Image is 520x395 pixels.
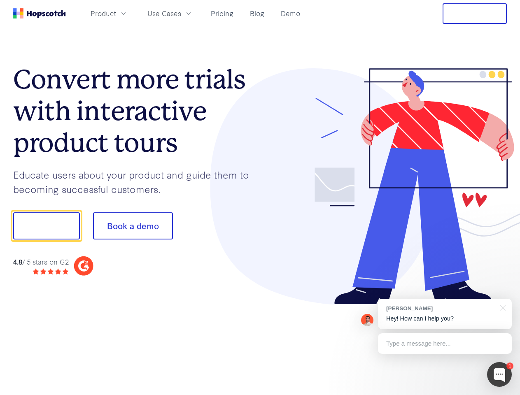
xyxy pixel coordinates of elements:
button: Show me! [13,212,80,239]
button: Product [86,7,133,20]
div: 1 [506,362,513,369]
div: Type a message here... [378,333,512,354]
button: Use Cases [142,7,198,20]
p: Educate users about your product and guide them to becoming successful customers. [13,167,260,196]
a: Pricing [208,7,237,20]
img: Mark Spera [361,314,373,326]
span: Use Cases [147,8,181,19]
span: Product [91,8,116,19]
div: [PERSON_NAME] [386,304,495,312]
p: Hey! How can I help you? [386,314,504,323]
a: Demo [277,7,303,20]
a: Blog [247,7,268,20]
button: Free Trial [443,3,507,24]
button: Book a demo [93,212,173,239]
div: / 5 stars on G2 [13,257,69,267]
strong: 4.8 [13,257,22,266]
a: Home [13,8,66,19]
h1: Convert more trials with interactive product tours [13,64,260,158]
